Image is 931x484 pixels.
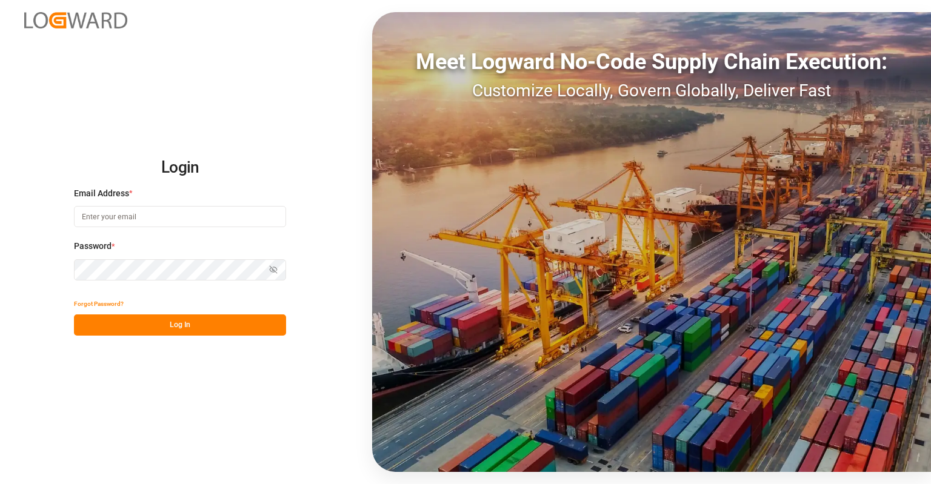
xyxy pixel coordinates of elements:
button: Log In [74,314,286,336]
input: Enter your email [74,206,286,227]
div: Meet Logward No-Code Supply Chain Execution: [372,45,931,78]
h2: Login [74,148,286,187]
span: Password [74,240,112,253]
img: Logward_new_orange.png [24,12,127,28]
div: Customize Locally, Govern Globally, Deliver Fast [372,78,931,104]
button: Forgot Password? [74,293,124,314]
span: Email Address [74,187,129,200]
